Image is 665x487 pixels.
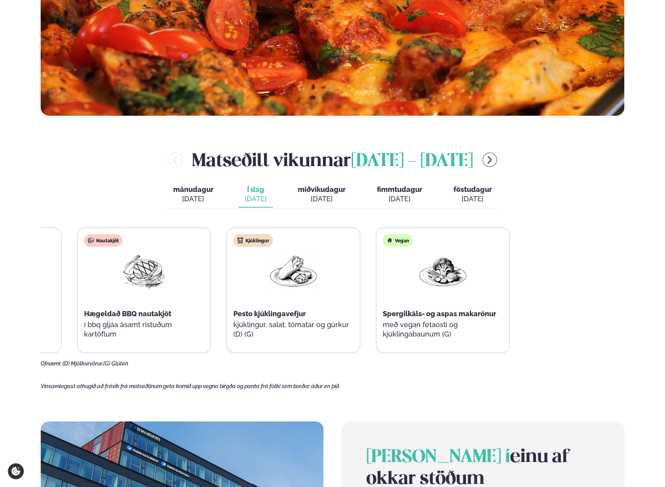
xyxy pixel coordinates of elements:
span: mánudagur [173,185,213,193]
span: Vinsamlegast athugið að frávik frá matseðlinum geta komið upp vegna birgða og panta frá fólki sem... [41,383,340,389]
span: Pesto kjúklingavefjur [233,310,306,318]
button: Í dag [DATE] [238,182,273,208]
p: kjúklingur, salat, tómatar og gúrkur (D) (G) [233,320,354,339]
button: menu-btn-left [168,152,183,167]
img: beef.svg [88,237,94,243]
img: chicken.svg [237,237,244,243]
div: [DATE] [453,194,492,204]
div: Kjúklingur [233,234,273,247]
button: miðvikudagur [DATE] [292,182,352,208]
span: föstudagur [453,185,492,193]
h2: Matseðill vikunnar [192,147,473,172]
button: fimmtudagur [DATE] [371,182,428,208]
a: Cookie settings [8,463,24,479]
img: Vegan.svg [387,237,393,243]
span: Ofnæmi: [41,360,61,367]
span: [DATE] - [DATE] [351,153,473,170]
div: [DATE] [245,194,267,204]
img: Beef-Meat.png [119,253,169,289]
div: Nautakjöt [84,234,123,247]
button: mánudagur [DATE] [167,182,220,208]
span: Spergilkáls- og aspas makarónur [383,310,496,318]
div: Vegan [383,234,413,247]
p: í bbq gljáa ásamt ristuðum kartöflum [84,320,204,339]
p: með vegan fetaosti og kjúklingabaunum (G) [383,320,503,339]
span: Í dag [245,185,267,194]
span: fimmtudagur [377,185,422,193]
span: (G) Glúten [103,360,128,367]
img: Vegan.png [418,253,468,289]
span: (D) Mjólkurvörur, [63,360,103,367]
img: Wraps.png [269,253,319,289]
div: [DATE] [298,194,346,204]
span: miðvikudagur [298,185,346,193]
button: menu-btn-right [482,152,497,167]
span: [PERSON_NAME] í [366,449,510,466]
div: [DATE] [377,194,422,204]
div: [DATE] [173,194,213,204]
span: Hægeldað BBQ nautakjöt [84,310,171,318]
button: föstudagur [DATE] [447,182,498,208]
